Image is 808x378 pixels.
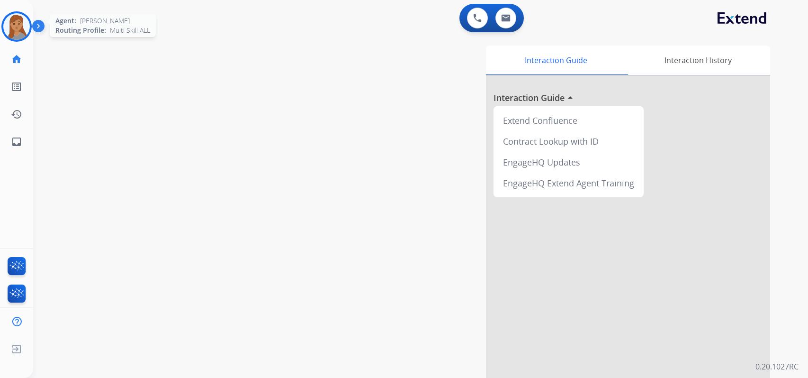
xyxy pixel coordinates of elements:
div: Interaction Guide [486,46,626,75]
div: Extend Confluence [497,110,640,131]
div: Interaction History [626,46,770,75]
span: Multi Skill ALL [110,26,150,35]
img: avatar [3,13,30,40]
mat-icon: list_alt [11,81,22,92]
p: 0.20.1027RC [755,361,799,372]
div: EngageHQ Updates [497,152,640,173]
span: Routing Profile: [55,26,106,35]
mat-icon: history [11,109,22,120]
span: Agent: [55,16,76,26]
span: [PERSON_NAME] [80,16,130,26]
mat-icon: home [11,54,22,65]
mat-icon: inbox [11,136,22,148]
div: EngageHQ Extend Agent Training [497,173,640,194]
div: Contract Lookup with ID [497,131,640,152]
